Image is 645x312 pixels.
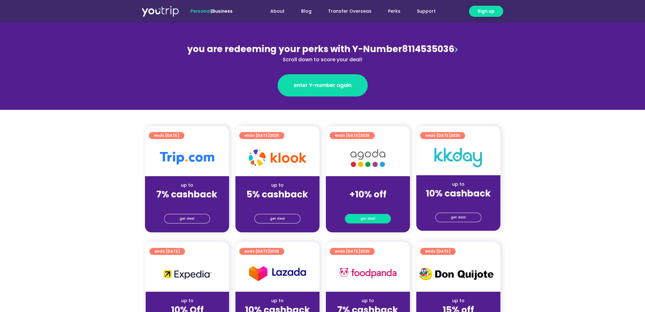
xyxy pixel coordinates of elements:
[362,182,374,188] span: up to
[380,5,409,17] a: Perks
[185,43,460,63] div: 8114535036
[185,56,460,63] div: Scroll down to score your deal!
[270,133,279,138] span: 2025
[294,82,352,89] span: enter Y-number again
[420,248,456,255] a: ends [DATE]
[149,248,185,255] a: ends [DATE]
[477,8,495,15] span: Sign up
[469,6,503,17] a: Sign up
[349,188,386,201] strong: +10% off
[151,297,224,304] div: up to
[409,5,444,17] a: Support
[155,248,180,255] span: ends [DATE]
[421,297,495,304] div: up to
[239,132,284,139] a: ends [DATE]2025
[239,248,284,255] a: ends [DATE]2025
[330,248,375,255] a: ends [DATE]2025
[335,248,370,255] span: ends [DATE]
[240,182,314,189] div: up to
[278,74,368,96] a: enter Y-number again
[420,132,465,139] a: ends [DATE]2025
[293,5,320,17] a: Blog
[240,200,314,207] div: (for stays only)
[425,248,451,255] span: ends [DATE]
[164,214,210,223] a: get deal
[435,213,481,222] a: get deal
[421,181,495,188] div: up to
[345,214,391,223] a: get deal
[270,249,279,254] span: 2025
[150,182,224,189] div: up to
[335,132,370,139] span: ends [DATE]
[247,188,308,201] strong: 5% cashback
[240,297,314,304] div: up to
[190,8,211,14] span: Personal
[331,297,405,304] div: up to
[421,199,495,206] div: (for stays only)
[425,132,460,139] span: ends [DATE]
[330,132,375,139] a: ends [DATE]2025
[156,188,217,201] strong: 7% cashback
[331,200,405,207] div: (for stays only)
[320,5,380,17] a: Transfer Overseas
[254,214,300,223] a: get deal
[451,133,460,138] span: 2025
[360,133,370,138] span: 2025
[270,214,285,223] span: get deal
[150,200,224,207] div: (for stays only)
[149,132,184,139] a: ends [DATE]
[180,214,194,223] span: get deal
[451,213,466,222] span: get deal
[250,5,444,17] nav: Menu
[244,132,279,139] span: ends [DATE]
[190,8,233,14] span: |
[426,187,491,200] strong: 10% cashback
[262,5,293,17] a: About
[360,214,375,223] span: get deal
[187,43,402,55] span: you are redeeming your perks with Y-Number
[244,248,279,255] span: ends [DATE]
[360,249,370,254] span: 2025
[212,8,233,14] a: Business
[154,132,179,139] span: ends [DATE]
